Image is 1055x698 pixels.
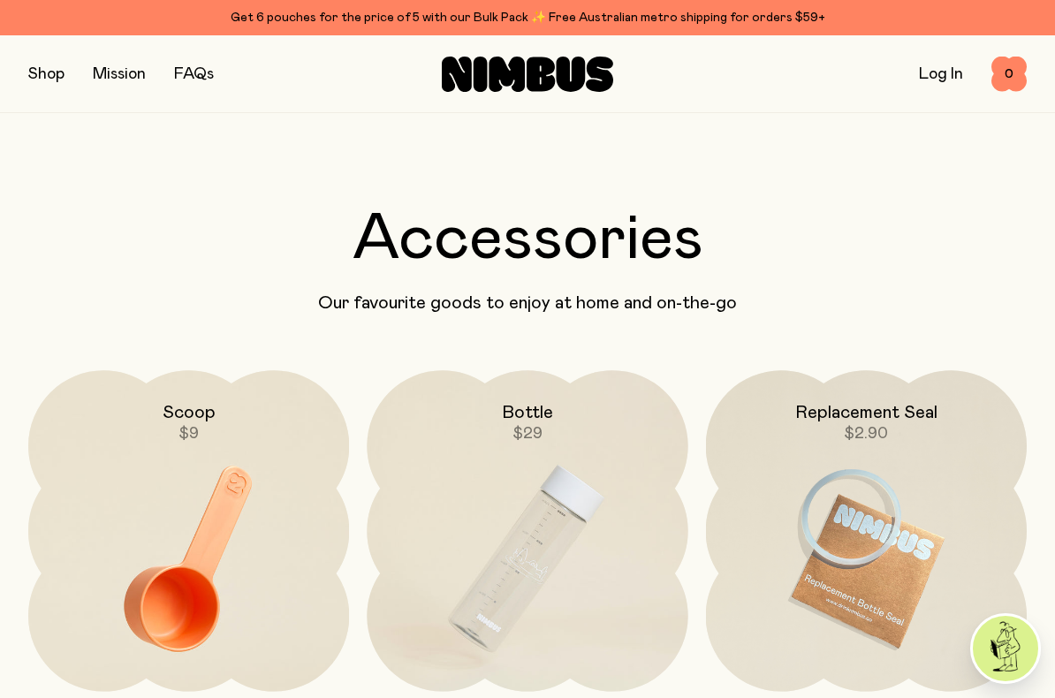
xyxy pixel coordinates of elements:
[991,57,1027,92] button: 0
[163,402,216,423] h2: Scoop
[174,66,214,82] a: FAQs
[367,370,687,691] a: Bottle$29
[844,426,888,442] span: $2.90
[178,426,199,442] span: $9
[706,370,1027,691] a: Replacement Seal$2.90
[28,7,1027,28] div: Get 6 pouches for the price of 5 with our Bulk Pack ✨ Free Australian metro shipping for orders $59+
[28,208,1027,271] h2: Accessories
[512,426,543,442] span: $29
[28,292,1027,314] p: Our favourite goods to enjoy at home and on-the-go
[919,66,963,82] a: Log In
[93,66,146,82] a: Mission
[502,402,553,423] h2: Bottle
[28,370,349,691] a: Scoop$9
[795,402,937,423] h2: Replacement Seal
[973,616,1038,681] img: agent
